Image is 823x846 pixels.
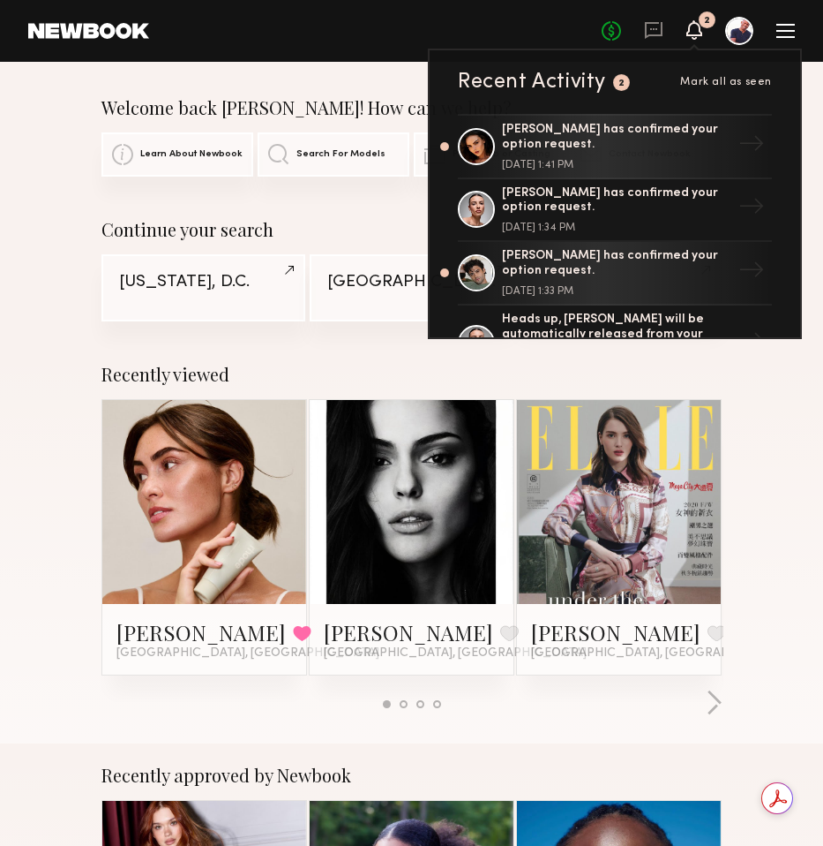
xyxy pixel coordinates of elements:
[327,274,496,291] div: [GEOGRAPHIC_DATA]
[502,286,731,297] div: [DATE] 1:33 PM
[140,149,243,160] span: Learn About Newbook
[731,321,772,366] div: →
[310,254,513,321] a: [GEOGRAPHIC_DATA]
[680,77,772,87] span: Mark all as seen
[101,219,722,240] div: Continue your search
[101,132,253,177] a: Learn About Newbook
[324,618,493,646] a: [PERSON_NAME]
[116,646,379,661] span: [GEOGRAPHIC_DATA], [GEOGRAPHIC_DATA]
[101,97,722,118] div: Welcome back [PERSON_NAME]! How can we help?
[458,306,772,383] a: Heads up, [PERSON_NAME] will be automatically released from your option unless booked soon.→
[458,114,772,179] a: [PERSON_NAME] has confirmed your option request.[DATE] 1:41 PM→
[324,646,587,661] span: [GEOGRAPHIC_DATA], [GEOGRAPHIC_DATA]
[731,186,772,232] div: →
[502,249,731,279] div: [PERSON_NAME] has confirmed your option request.
[502,313,731,357] div: Heads up, [PERSON_NAME] will be automatically released from your option unless booked soon.
[296,149,385,160] span: Search For Models
[502,123,731,153] div: [PERSON_NAME] has confirmed your option request.
[458,179,772,243] a: [PERSON_NAME] has confirmed your option request.[DATE] 1:34 PM→
[458,242,772,306] a: [PERSON_NAME] has confirmed your option request.[DATE] 1:33 PM→
[101,364,722,385] div: Recently viewed
[531,646,794,661] span: [GEOGRAPHIC_DATA], [GEOGRAPHIC_DATA]
[116,618,286,646] a: [PERSON_NAME]
[502,223,731,233] div: [DATE] 1:34 PM
[531,618,700,646] a: [PERSON_NAME]
[119,274,288,291] div: [US_STATE], D.C.
[101,254,305,321] a: [US_STATE], D.C.
[731,250,772,296] div: →
[502,160,731,170] div: [DATE] 1:41 PM
[618,79,625,88] div: 2
[101,765,722,786] div: Recently approved by Newbook
[704,16,710,26] div: 2
[414,132,565,177] a: Post A Job or Casting
[731,124,772,170] div: →
[502,186,731,216] div: [PERSON_NAME] has confirmed your option request.
[258,132,409,177] a: Search For Models
[458,72,606,93] div: Recent Activity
